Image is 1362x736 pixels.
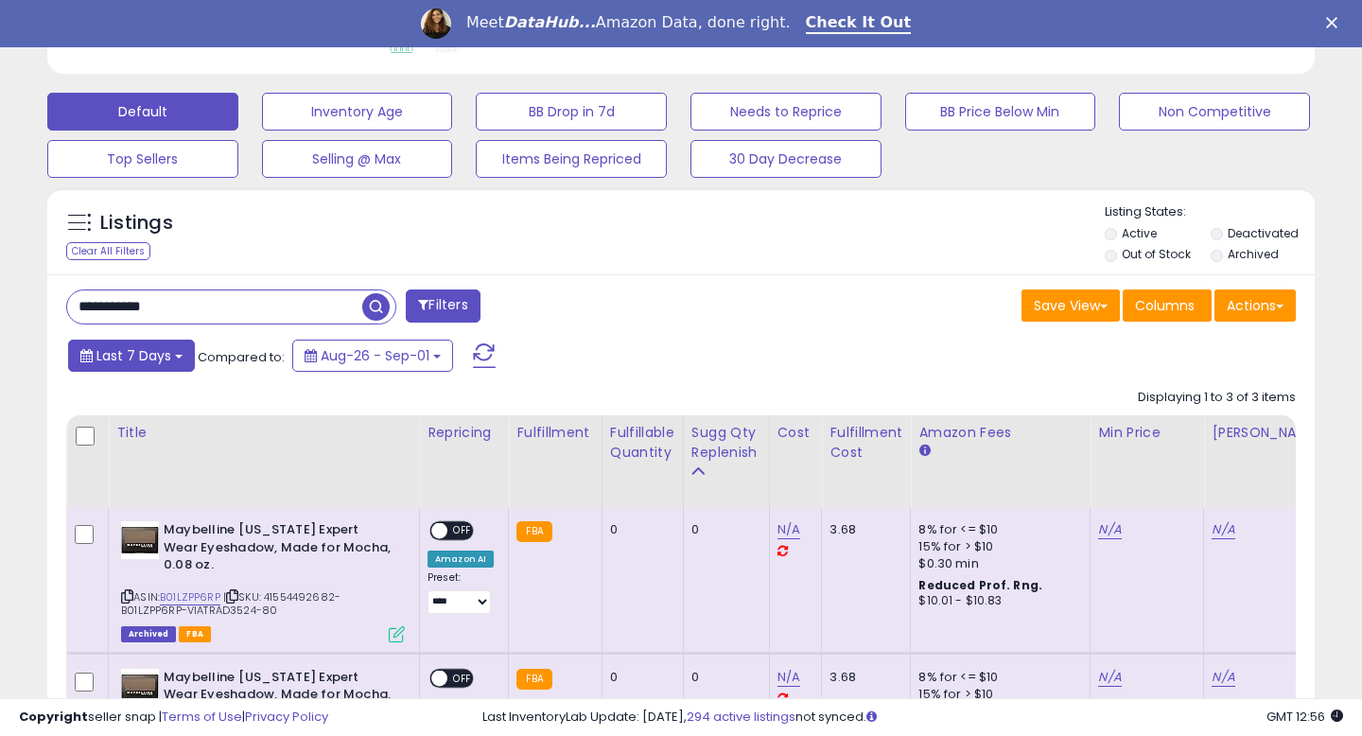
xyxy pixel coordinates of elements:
div: Preset: [428,571,494,614]
div: Fulfillment [516,423,593,443]
div: Amazon Fees [918,423,1082,443]
div: Repricing [428,423,500,443]
div: 0 [610,669,669,686]
div: Min Price [1098,423,1196,443]
div: 3.68 [829,521,896,538]
div: 3.68 [829,669,896,686]
div: Fulfillable Quantity [610,423,675,463]
div: Clear All Filters [66,242,150,260]
i: DataHub... [504,13,596,31]
b: Reduced Prof. Rng. [918,577,1042,593]
button: Inventory Age [262,93,453,131]
a: N/A [1098,520,1121,539]
img: 41f4dr3PC6L._SL40_.jpg [121,521,159,559]
div: 0 [691,669,755,686]
img: Profile image for Georgie [421,9,451,39]
span: 2025-09-9 12:56 GMT [1266,708,1343,726]
strong: Copyright [19,708,88,726]
span: | SKU: 41554492682-B01LZPP6RP-VIATRAD3524-80 [121,589,340,618]
p: Listing States: [1105,203,1316,221]
a: Privacy Policy [245,708,328,726]
span: Aug-26 - Sep-01 [321,346,429,365]
div: Close [1326,17,1345,28]
button: Non Competitive [1119,93,1310,131]
label: Deactivated [1228,225,1299,241]
button: Aug-26 - Sep-01 [292,340,453,372]
button: 30 Day Decrease [690,140,882,178]
label: Archived [1228,246,1279,262]
button: Filters [406,289,480,323]
button: BB Drop in 7d [476,93,667,131]
span: FBA [179,626,211,642]
small: FBA [516,669,551,690]
span: Columns [1135,296,1195,315]
small: Amazon Fees. [918,443,930,460]
div: Sugg Qty Replenish [691,423,761,463]
label: Active [1122,225,1157,241]
div: 15% for > $10 [918,538,1075,555]
div: $10.01 - $10.83 [918,593,1075,609]
a: Check It Out [806,13,912,34]
div: Last InventoryLab Update: [DATE], not synced. [482,709,1343,727]
th: Please note that this number is a calculation based on your required days of coverage and your ve... [683,415,769,507]
div: $0.30 min [918,555,1075,572]
a: 294 active listings [687,708,795,726]
button: Actions [1214,289,1296,322]
a: Terms of Use [162,708,242,726]
button: Items Being Repriced [476,140,667,178]
div: Title [116,423,411,443]
button: Last 7 Days [68,340,195,372]
span: Listings that have been deleted from Seller Central [121,626,176,642]
a: N/A [1098,668,1121,687]
button: Default [47,93,238,131]
div: 8% for <= $10 [918,669,1075,686]
small: FBA [516,521,551,542]
div: Cost [777,423,814,443]
button: Selling @ Max [262,140,453,178]
a: N/A [1212,668,1234,687]
span: Compared to: [198,348,285,366]
div: [PERSON_NAME] [1212,423,1324,443]
div: Fulfillment Cost [829,423,902,463]
div: 0 [610,521,669,538]
span: Last 7 Days [96,346,171,365]
button: Needs to Reprice [690,93,882,131]
div: seller snap | | [19,709,328,727]
img: 41f4dr3PC6L._SL40_.jpg [121,669,159,707]
div: Meet Amazon Data, done right. [466,13,791,32]
div: 0 [691,521,755,538]
h5: Listings [100,210,173,237]
button: Save View [1021,289,1120,322]
button: Columns [1123,289,1212,322]
a: N/A [777,520,800,539]
span: OFF [447,523,478,539]
a: N/A [1212,520,1234,539]
div: Amazon AI [428,551,494,568]
b: Maybelline [US_STATE] Expert Wear Eyeshadow, Made for Mocha, 0.08 oz. [164,669,393,727]
button: BB Price Below Min [905,93,1096,131]
a: B01LZPP6RP [160,589,220,605]
a: N/A [777,668,800,687]
b: Maybelline [US_STATE] Expert Wear Eyeshadow, Made for Mocha, 0.08 oz. [164,521,393,579]
span: OFF [447,670,478,686]
div: ASIN: [121,521,405,640]
div: 8% for <= $10 [918,521,1075,538]
div: Displaying 1 to 3 of 3 items [1138,389,1296,407]
label: Out of Stock [1122,246,1191,262]
button: Top Sellers [47,140,238,178]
